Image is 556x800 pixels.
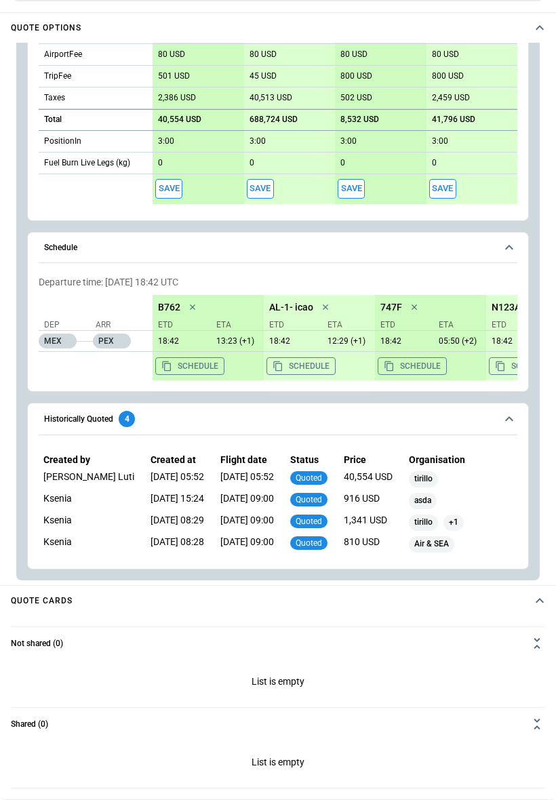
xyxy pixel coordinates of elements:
[250,49,277,60] p: 80 USD
[409,496,437,506] span: asda
[153,295,517,380] div: scrollable content
[409,454,517,466] p: Organisation
[250,71,277,81] p: 45 USD
[11,598,73,604] h4: Quote cards
[158,302,180,313] p: B762
[39,403,517,435] button: Historically Quoted4
[344,493,393,509] div: 916 USD
[432,158,437,168] p: 0
[158,319,205,331] p: ETD
[153,336,205,346] p: 20/08/2025
[338,179,365,199] button: Save
[432,49,459,60] p: 80 USD
[380,319,428,331] p: ETD
[44,415,113,424] h6: Historically Quoted
[250,93,292,103] p: 40,513 USD
[322,336,375,346] p: 21/08/2025
[429,179,456,199] span: Save this aircraft quote and copy details to clipboard
[338,179,365,199] span: Save this aircraft quote and copy details to clipboard
[433,336,486,346] p: 22/08/2025
[158,136,174,146] p: 3:00
[266,357,336,375] button: Copy the aircraft schedule to your clipboard
[250,115,298,125] p: 688,724 USD
[151,536,204,553] div: [DATE] 08:28
[44,115,62,124] h6: Total
[151,454,204,466] p: Created at
[44,92,65,104] p: Taxes
[409,517,438,527] span: tirillo
[322,319,370,331] p: ETA
[158,71,190,81] p: 501 USD
[344,471,393,487] div: 40,554 USD
[432,115,475,125] p: 41,796 USD
[11,740,545,788] div: Quote Options
[429,179,456,199] button: Save
[119,411,135,427] div: 4
[96,319,143,331] p: Arr
[151,515,204,531] div: [DATE] 08:29
[443,517,464,527] span: +1
[43,515,134,531] div: Ksenia
[432,136,448,146] p: 3:00
[264,336,317,346] p: 20/08/2025
[380,302,402,313] p: 747F
[340,136,357,146] p: 3:00
[220,493,274,509] div: [DATE] 09:00
[155,179,182,199] button: Save
[247,179,274,199] span: Save this aircraft quote and copy details to clipboard
[11,720,48,729] h6: Shared (0)
[11,740,545,788] p: List is empty
[293,495,325,504] span: quoted
[44,243,77,252] h6: Schedule
[44,136,81,147] p: PositionIn
[158,158,163,168] p: 0
[293,473,325,483] span: quoted
[11,627,545,660] button: Not shared (0)
[247,179,274,199] button: Save
[340,93,372,103] p: 502 USD
[344,515,393,531] div: 1,341 USD
[220,515,274,531] div: [DATE] 09:00
[250,158,254,168] p: 0
[340,49,368,60] p: 80 USD
[44,319,92,331] p: Dep
[158,49,185,60] p: 80 USD
[93,334,131,348] p: PEX
[433,319,481,331] p: ETA
[43,454,134,466] p: Created by
[39,277,517,288] p: Departure time: [DATE] 18:42 UTC
[378,357,447,375] button: Copy the aircraft schedule to your clipboard
[44,49,82,60] p: AirportFee
[269,319,317,331] p: ETD
[39,271,517,386] div: Schedule
[155,179,182,199] span: Save this aircraft quote and copy details to clipboard
[43,471,134,487] div: [PERSON_NAME] Luti
[155,357,224,375] button: Copy the aircraft schedule to your clipboard
[44,157,130,169] p: Fuel Burn Live Legs (kg)
[290,454,327,466] p: Status
[39,334,77,348] p: MEX
[340,71,372,81] p: 800 USD
[340,158,345,168] p: 0
[486,336,539,346] p: 20/08/2025
[375,336,428,346] p: 20/08/2025
[211,319,258,331] p: ETA
[11,660,545,707] div: Quote Options
[39,443,517,563] div: Historically Quoted4
[344,454,393,466] p: Price
[220,471,274,487] div: [DATE] 05:52
[220,454,274,466] p: Flight date
[11,25,81,31] h4: Quote Options
[340,115,379,125] p: 8,532 USD
[43,536,134,553] div: Ksenia
[293,538,325,548] span: quoted
[43,493,134,509] div: Ksenia
[344,536,393,553] div: 810 USD
[11,708,545,740] button: Shared (0)
[409,474,438,484] span: tirillo
[158,93,196,103] p: 2,386 USD
[432,71,464,81] p: 800 USD
[293,517,325,526] span: quoted
[211,336,264,346] p: 21/08/2025
[151,493,204,509] div: [DATE] 15:24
